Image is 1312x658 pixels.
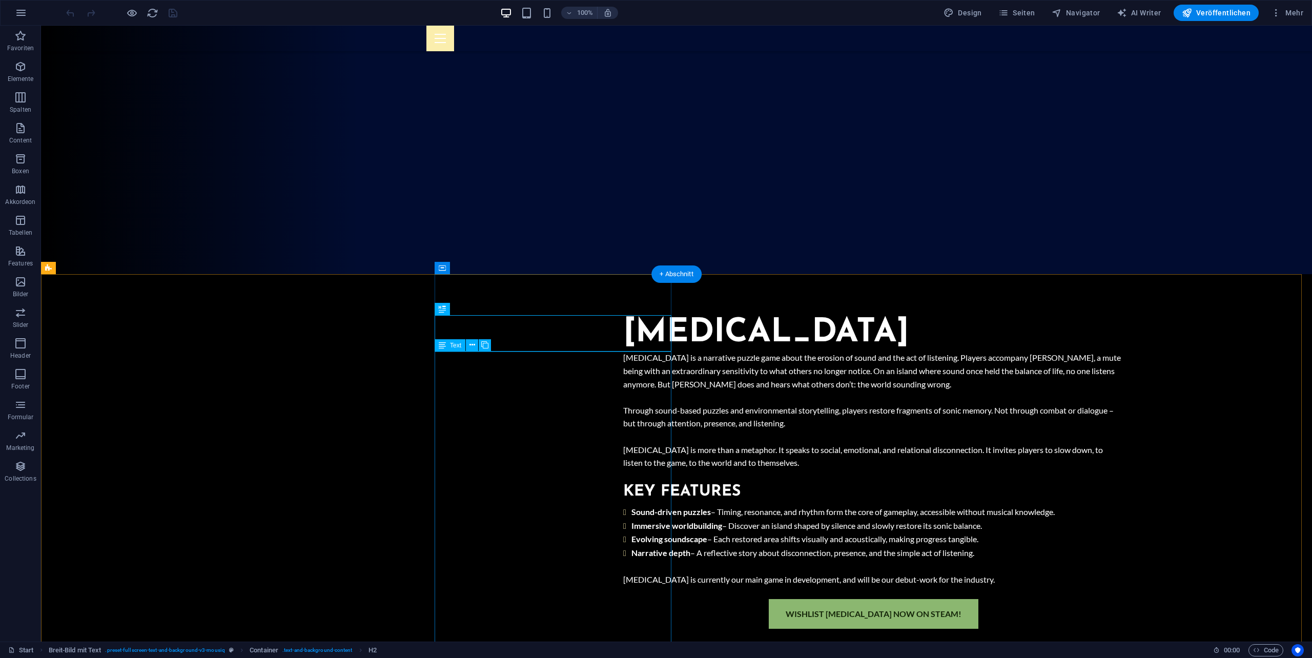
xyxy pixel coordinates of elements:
[1117,8,1161,18] span: AI Writer
[1271,8,1303,18] span: Mehr
[49,644,101,656] span: Klick zum Auswählen. Doppelklick zum Bearbeiten
[998,8,1035,18] span: Seiten
[1231,646,1233,654] span: :
[1267,5,1307,21] button: Mehr
[1113,5,1165,21] button: AI Writer
[561,7,598,19] button: 100%
[7,44,34,52] p: Favoriten
[1052,8,1100,18] span: Navigator
[10,352,31,360] p: Header
[944,8,982,18] span: Design
[11,382,30,390] p: Footer
[126,7,138,19] button: Klicke hier, um den Vorschau-Modus zu verlassen
[282,644,353,656] span: . text-and-background-content
[1174,5,1259,21] button: Veröffentlichen
[146,7,158,19] button: reload
[994,5,1039,21] button: Seiten
[368,644,377,656] span: Klick zum Auswählen. Doppelklick zum Bearbeiten
[10,106,31,114] p: Spalten
[577,7,593,19] h6: 100%
[603,8,612,17] i: Bei Größenänderung Zoomstufe automatisch an das gewählte Gerät anpassen.
[6,444,34,452] p: Marketing
[49,644,377,656] nav: breadcrumb
[8,644,34,656] a: Klick, um Auswahl aufzuheben. Doppelklick öffnet Seitenverwaltung
[12,167,29,175] p: Boxen
[9,136,32,145] p: Content
[8,259,33,268] p: Features
[250,644,278,656] span: Klick zum Auswählen. Doppelklick zum Bearbeiten
[105,644,224,656] span: . preset-fullscreen-text-and-background-v3-mousiq
[1248,644,1283,656] button: Code
[1224,644,1240,656] span: 00 00
[5,475,36,483] p: Collections
[1213,644,1240,656] h6: Session-Zeit
[147,7,158,19] i: Seite neu laden
[939,5,986,21] button: Design
[8,413,34,421] p: Formular
[1048,5,1104,21] button: Navigator
[13,321,29,329] p: Slider
[13,290,29,298] p: Bilder
[450,342,461,348] span: Text
[651,265,702,283] div: + Abschnitt
[1291,644,1304,656] button: Usercentrics
[8,75,34,83] p: Elemente
[1253,644,1279,656] span: Code
[229,647,234,653] i: Dieses Element ist ein anpassbares Preset
[5,198,35,206] p: Akkordeon
[9,229,32,237] p: Tabellen
[1182,8,1250,18] span: Veröffentlichen
[939,5,986,21] div: Design (Strg+Alt+Y)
